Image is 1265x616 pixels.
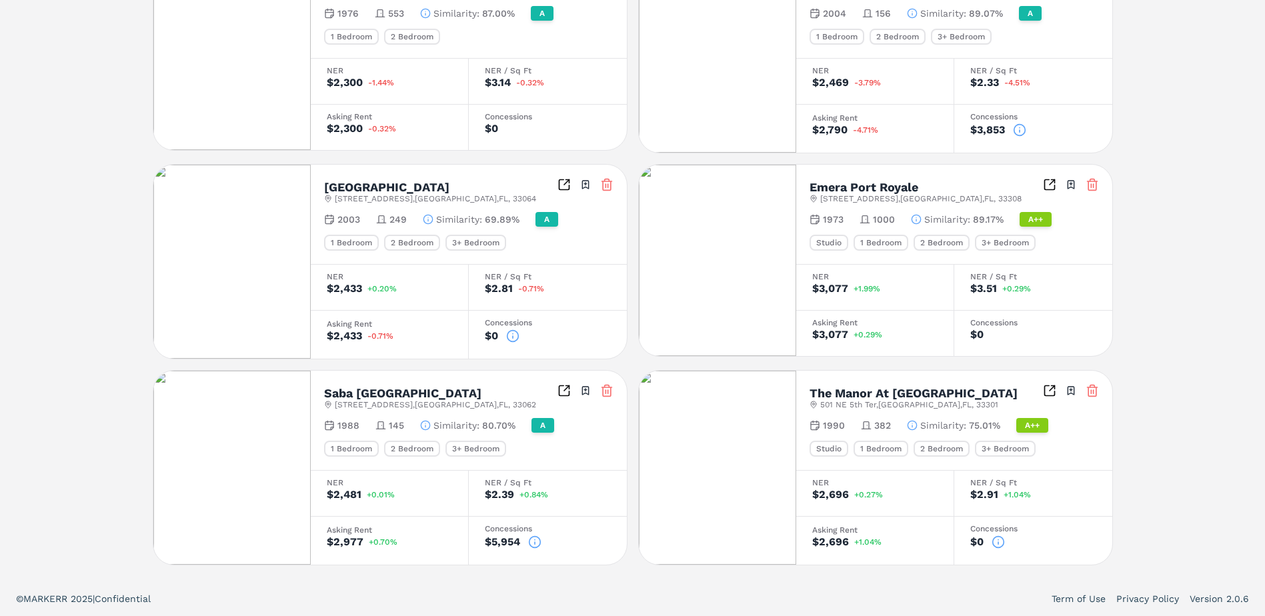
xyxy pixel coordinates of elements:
[854,491,883,499] span: +0.27%
[1043,178,1056,191] a: Inspect Comparables
[367,285,397,293] span: +0.20%
[810,181,918,193] h2: Emera Port Royale
[324,29,379,45] div: 1 Bedroom
[969,7,1003,20] span: 89.07%
[970,525,1096,533] div: Concessions
[327,479,452,487] div: NER
[975,441,1036,457] div: 3+ Bedroom
[970,319,1096,327] div: Concessions
[854,285,880,293] span: +1.99%
[485,283,513,294] div: $2.81
[337,213,360,226] span: 2003
[970,113,1096,121] div: Concessions
[812,114,938,122] div: Asking Rent
[324,441,379,457] div: 1 Bedroom
[324,235,379,251] div: 1 Bedroom
[324,387,481,399] h2: Saba [GEOGRAPHIC_DATA]
[1116,592,1179,605] a: Privacy Policy
[327,526,452,534] div: Asking Rent
[485,123,498,134] div: $0
[969,419,1000,432] span: 75.01%
[1004,79,1030,87] span: -4.51%
[485,213,519,226] span: 69.89%
[1052,592,1106,605] a: Term of Use
[931,29,992,45] div: 3+ Bedroom
[876,7,891,20] span: 156
[812,526,938,534] div: Asking Rent
[485,273,611,281] div: NER / Sq Ft
[384,29,440,45] div: 2 Bedroom
[1019,6,1042,21] div: A
[812,125,848,135] div: $2,790
[823,213,844,226] span: 1973
[812,273,938,281] div: NER
[810,441,848,457] div: Studio
[854,79,881,87] span: -3.79%
[433,7,479,20] span: Similarity :
[445,235,506,251] div: 3+ Bedroom
[327,77,363,88] div: $2,300
[970,125,1005,135] div: $3,853
[924,213,970,226] span: Similarity :
[485,525,611,533] div: Concessions
[71,593,95,604] span: 2025 |
[485,113,611,121] div: Concessions
[433,419,479,432] span: Similarity :
[970,283,997,294] div: $3.51
[368,79,394,87] span: -1.44%
[485,67,611,75] div: NER / Sq Ft
[1002,285,1031,293] span: +0.29%
[812,479,938,487] div: NER
[482,7,515,20] span: 87.00%
[485,489,514,500] div: $2.39
[920,7,966,20] span: Similarity :
[823,7,846,20] span: 2004
[367,332,393,340] span: -0.71%
[812,67,938,75] div: NER
[854,441,908,457] div: 1 Bedroom
[557,178,571,191] a: Inspect Comparables
[369,538,397,546] span: +0.70%
[1190,592,1249,605] a: Version 2.0.6
[23,593,71,604] span: MARKERR
[1016,418,1048,433] div: A++
[970,67,1096,75] div: NER / Sq Ft
[327,67,452,75] div: NER
[853,126,878,134] span: -4.71%
[389,213,407,226] span: 249
[327,331,362,341] div: $2,433
[384,441,440,457] div: 2 Bedroom
[327,273,452,281] div: NER
[445,441,506,457] div: 3+ Bedroom
[854,538,882,546] span: +1.04%
[820,399,998,410] span: 501 NE 5th Ter , [GEOGRAPHIC_DATA] , FL , 33301
[823,419,845,432] span: 1990
[384,235,440,251] div: 2 Bedroom
[970,329,984,340] div: $0
[812,77,849,88] div: $2,469
[531,418,554,433] div: A
[482,419,515,432] span: 80.70%
[335,399,536,410] span: [STREET_ADDRESS] , [GEOGRAPHIC_DATA] , FL , 33062
[16,593,23,604] span: ©
[531,6,553,21] div: A
[1020,212,1052,227] div: A++
[970,479,1096,487] div: NER / Sq Ft
[327,489,361,500] div: $2,481
[389,419,404,432] span: 145
[812,489,849,500] div: $2,696
[812,537,849,547] div: $2,696
[519,491,548,499] span: +0.84%
[854,331,882,339] span: +0.29%
[810,387,1018,399] h2: The Manor At [GEOGRAPHIC_DATA]
[820,193,1022,204] span: [STREET_ADDRESS] , [GEOGRAPHIC_DATA] , FL , 33308
[812,283,848,294] div: $3,077
[485,479,611,487] div: NER / Sq Ft
[388,7,404,20] span: 553
[327,123,363,134] div: $2,300
[535,212,558,227] div: A
[970,77,999,88] div: $2.33
[436,213,482,226] span: Similarity :
[914,235,970,251] div: 2 Bedroom
[920,419,966,432] span: Similarity :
